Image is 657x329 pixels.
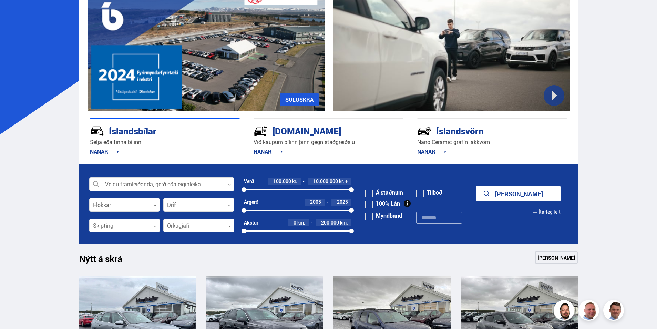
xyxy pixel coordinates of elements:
[90,138,240,146] p: Selja eða finna bílinn
[365,190,403,195] label: Á staðnum
[90,148,119,156] a: NÁNAR
[90,124,104,138] img: JRvxyua_JYH6wB4c.svg
[476,186,561,201] button: [PERSON_NAME]
[417,138,567,146] p: Nano Ceramic grafín lakkvörn
[417,124,432,138] img: -Svtn6bYgwAsiwNX.svg
[416,190,442,195] label: Tilboð
[297,220,305,226] span: km.
[321,219,339,226] span: 200.000
[365,201,400,206] label: 100% Lán
[533,205,561,220] button: Ítarleg leit
[244,220,258,226] div: Akstur
[535,251,578,264] a: [PERSON_NAME]
[254,138,403,146] p: Við kaupum bílinn þinn gegn staðgreiðslu
[345,179,348,184] span: +
[280,93,319,106] a: SÖLUSKRÁ
[313,178,338,185] span: 10.000.000
[339,179,344,184] span: kr.
[337,199,348,205] span: 2025
[292,179,297,184] span: kr.
[294,219,296,226] span: 0
[365,213,402,218] label: Myndband
[604,301,625,322] img: FbJEzSuNWCJXmdc-.webp
[244,179,254,184] div: Verð
[254,148,283,156] a: NÁNAR
[273,178,291,185] span: 100.000
[254,124,268,138] img: tr5P-W3DuiFaO7aO.svg
[417,148,446,156] a: NÁNAR
[555,301,575,322] img: nhp88E3Fdnt1Opn2.png
[79,253,134,268] h1: Nýtt á skrá
[254,124,379,137] div: [DOMAIN_NAME]
[244,199,258,205] div: Árgerð
[90,124,215,137] div: Íslandsbílar
[417,124,543,137] div: Íslandsvörn
[340,220,348,226] span: km.
[310,199,321,205] span: 2005
[6,3,26,23] button: Opna LiveChat spjallviðmót
[579,301,600,322] img: siFngHWaQ9KaOqBr.png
